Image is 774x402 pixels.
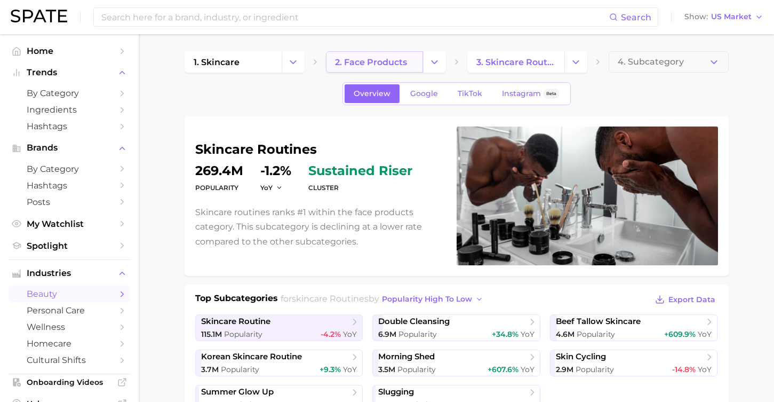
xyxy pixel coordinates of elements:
a: TikTok [449,84,491,103]
button: Brands [9,140,130,156]
span: Beta [546,89,556,98]
span: YoY [521,365,534,374]
span: TikTok [458,89,482,98]
a: 3. skincare routines [467,51,564,73]
span: for by [281,294,486,304]
span: +607.6% [488,365,518,374]
span: Popularity [221,365,259,374]
span: Overview [354,89,390,98]
span: 3.5m [378,365,395,374]
a: by Category [9,85,130,101]
span: 3.7m [201,365,219,374]
a: Onboarding Videos [9,374,130,390]
button: Change Category [564,51,587,73]
span: skin cycling [556,352,606,362]
span: 4.6m [556,329,574,339]
span: Trends [27,68,112,77]
input: Search here for a brand, industry, or ingredient [100,8,609,26]
span: cultural shifts [27,355,112,365]
p: Skincare routines ranks #1 within the face products category. This subcategory is declining at a ... [195,205,444,249]
span: sustained riser [308,164,412,177]
span: YoY [260,183,273,192]
h1: skincare routines [195,143,444,156]
a: by Category [9,161,130,177]
span: Popularity [397,365,436,374]
h1: Top Subcategories [195,292,278,308]
button: Change Category [282,51,305,73]
button: Change Category [423,51,446,73]
a: Google [401,84,447,103]
button: Trends [9,65,130,81]
dd: 269.4m [195,164,243,177]
span: homecare [27,338,112,349]
a: Spotlight [9,238,130,254]
a: beef tallow skincare4.6m Popularity+609.9% YoY [550,314,718,341]
span: morning shed [378,352,435,362]
span: -4.2% [321,329,341,339]
span: 115.1m [201,329,222,339]
a: personal care [9,302,130,319]
span: wellness [27,322,112,332]
a: InstagramBeta [493,84,569,103]
span: Onboarding Videos [27,377,112,387]
a: cultural shifts [9,352,130,368]
span: -14.8% [672,365,696,374]
span: 1. skincare [194,57,240,67]
span: by Category [27,164,112,174]
span: YoY [343,329,357,339]
span: Hashtags [27,121,112,131]
span: double cleansing [378,317,450,327]
span: YoY [698,329,712,339]
a: Hashtags [9,177,130,194]
span: korean skincare routine [201,352,302,362]
span: Popularity [224,329,262,339]
dt: Popularity [195,182,243,194]
span: 4. Subcategory [618,57,684,67]
a: Posts [9,194,130,210]
button: YoY [260,183,283,192]
span: popularity high to low [382,295,472,304]
a: 2. face products [326,51,423,73]
span: Industries [27,269,112,278]
a: skincare routine115.1m Popularity-4.2% YoY [195,314,363,341]
span: +609.9% [664,329,696,339]
span: My Watchlist [27,219,112,229]
span: slugging [378,387,414,397]
span: 6.9m [378,329,396,339]
span: Popularity [576,365,614,374]
span: +34.8% [492,329,518,339]
span: Popularity [577,329,615,339]
span: summer glow up [201,387,274,397]
a: wellness [9,319,130,335]
span: Spotlight [27,241,112,251]
span: Brands [27,143,112,153]
a: Overview [345,84,400,103]
button: Export Data [652,292,717,307]
span: YoY [698,365,712,374]
button: ShowUS Market [682,10,766,24]
a: Home [9,43,130,59]
a: skin cycling2.9m Popularity-14.8% YoY [550,350,718,376]
a: morning shed3.5m Popularity+607.6% YoY [372,350,540,376]
span: 3. skincare routines [476,57,555,67]
a: double cleansing6.9m Popularity+34.8% YoY [372,314,540,341]
dd: -1.2% [260,164,291,177]
span: Instagram [502,89,541,98]
span: US Market [711,14,752,20]
span: skincare routines [292,294,369,304]
button: popularity high to low [379,292,486,306]
button: Industries [9,265,130,281]
span: 2. face products [335,57,407,67]
span: Show [684,14,708,20]
a: korean skincare routine3.7m Popularity+9.3% YoY [195,350,363,376]
span: 2.9m [556,365,573,374]
span: beef tallow skincare [556,317,641,327]
span: personal care [27,305,112,316]
span: Hashtags [27,180,112,191]
span: by Category [27,88,112,98]
span: YoY [343,365,357,374]
a: 1. skincare [185,51,282,73]
span: Home [27,46,112,56]
a: homecare [9,335,130,352]
span: YoY [521,329,534,339]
